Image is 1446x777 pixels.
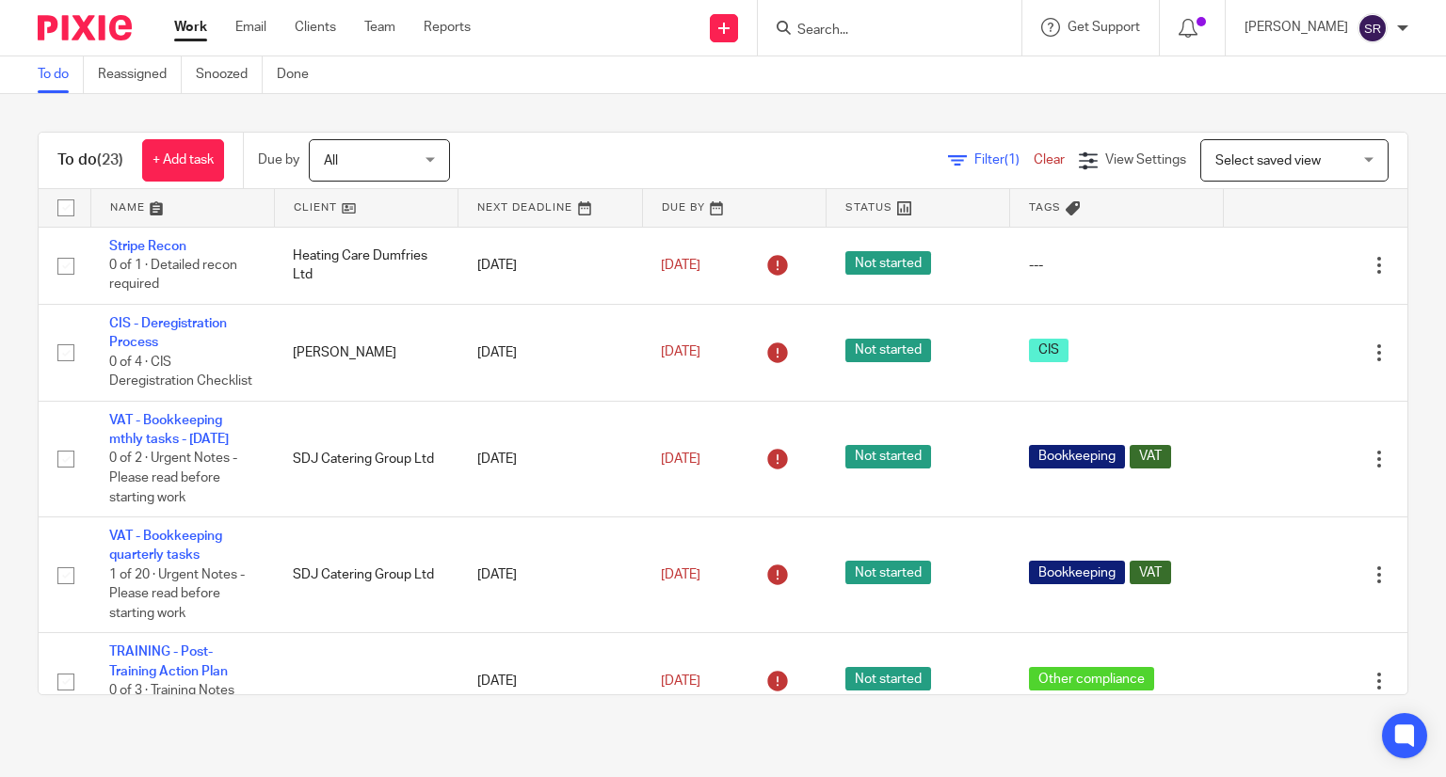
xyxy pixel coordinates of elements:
span: 0 of 4 · CIS Deregistration Checklist [109,356,252,388]
span: CIS [1029,339,1068,362]
a: Clients [295,18,336,37]
span: (1) [1004,153,1020,166]
td: [DATE] [458,633,642,730]
p: [PERSON_NAME] [1245,18,1348,37]
span: Not started [845,445,931,468]
td: [DATE] [458,401,642,516]
span: 0 of 3 · Training Notes and Observations [109,684,234,717]
a: Email [235,18,266,37]
span: Other compliance [1029,667,1154,690]
a: Reassigned [98,56,182,93]
img: svg%3E [1358,13,1388,43]
span: [DATE] [661,568,700,581]
a: VAT - Bookkeeping mthly tasks - [DATE] [109,414,229,446]
img: Pixie [38,15,132,40]
td: [DATE] [458,227,642,304]
span: View Settings [1105,153,1186,166]
td: [PERSON_NAME] [274,304,458,401]
a: TRAINING - Post-Training Action Plan [109,645,228,677]
span: Tags [1029,202,1061,213]
a: + Add task [142,139,224,182]
input: Search [795,23,965,40]
a: Clear [1034,153,1065,166]
span: Filter [974,153,1034,166]
td: SDJ Catering Group Ltd [274,517,458,633]
td: [DATE] [458,304,642,401]
a: Reports [424,18,471,37]
span: VAT [1130,445,1171,468]
span: [DATE] [661,259,700,272]
span: (23) [97,152,123,167]
span: All [324,154,338,167]
a: CIS - Deregistration Process [109,317,227,349]
td: Heating Care Dumfries Ltd [274,227,458,304]
td: [DATE] [458,517,642,633]
a: Snoozed [196,56,263,93]
span: Bookkeeping [1029,561,1125,584]
span: 0 of 2 · Urgent Notes - Please read before starting work [109,452,237,504]
span: VAT [1130,561,1171,584]
a: To do [38,56,84,93]
h1: To do [57,151,123,170]
p: Due by [258,151,299,169]
a: Team [364,18,395,37]
span: 1 of 20 · Urgent Notes - Please read before starting work [109,568,245,620]
a: VAT - Bookkeeping quarterly tasks [109,530,222,562]
span: Bookkeeping [1029,445,1125,468]
span: Select saved view [1215,154,1321,167]
span: Get Support [1068,21,1140,34]
a: Stripe Recon [109,240,186,253]
a: Work [174,18,207,37]
span: [DATE] [661,674,700,688]
span: Not started [845,561,931,584]
a: Done [277,56,323,93]
div: --- [1029,256,1205,275]
span: Not started [845,251,931,275]
span: [DATE] [661,452,700,466]
td: SDJ Catering Group Ltd [274,401,458,516]
span: 0 of 1 · Detailed recon required [109,259,237,292]
span: Not started [845,667,931,690]
span: Not started [845,339,931,362]
span: [DATE] [661,346,700,359]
